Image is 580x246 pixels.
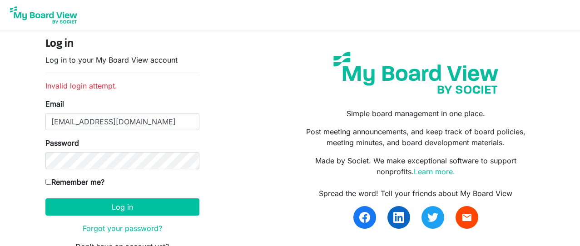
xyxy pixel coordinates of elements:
[456,206,478,229] a: email
[297,108,535,119] p: Simple board management in one place.
[7,4,80,26] img: My Board View Logo
[83,224,162,233] a: Forgot your password?
[297,188,535,199] div: Spread the word! Tell your friends about My Board View
[45,38,199,51] h4: Log in
[427,212,438,223] img: twitter.svg
[414,167,455,176] a: Learn more.
[45,179,51,185] input: Remember me?
[45,80,199,91] li: Invalid login attempt.
[45,198,199,216] button: Log in
[45,98,64,109] label: Email
[393,212,404,223] img: linkedin.svg
[297,126,535,148] p: Post meeting announcements, and keep track of board policies, meeting minutes, and board developm...
[45,54,199,65] p: Log in to your My Board View account
[327,45,505,101] img: my-board-view-societ.svg
[45,177,104,187] label: Remember me?
[45,138,79,148] label: Password
[359,212,370,223] img: facebook.svg
[297,155,535,177] p: Made by Societ. We make exceptional software to support nonprofits.
[461,212,472,223] span: email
